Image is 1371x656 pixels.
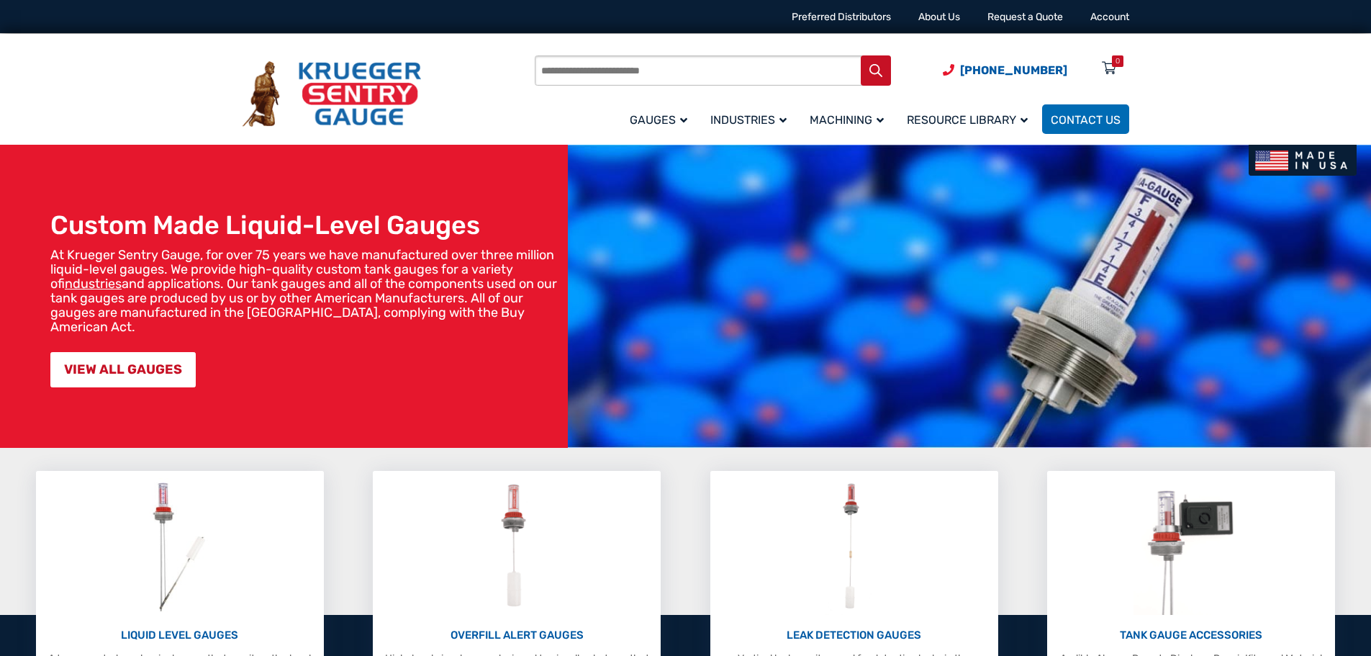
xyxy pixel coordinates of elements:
[1042,104,1129,134] a: Contact Us
[1054,627,1328,644] p: TANK GAUGE ACCESSORIES
[1249,145,1357,176] img: Made In USA
[792,11,891,23] a: Preferred Distributors
[810,113,884,127] span: Machining
[568,145,1371,448] img: bg_hero_bannerksentry
[801,102,898,136] a: Machining
[960,63,1067,77] span: [PHONE_NUMBER]
[987,11,1063,23] a: Request a Quote
[702,102,801,136] a: Industries
[50,352,196,387] a: VIEW ALL GAUGES
[65,276,122,292] a: industries
[50,210,561,241] h1: Custom Made Liquid-Level Gauges
[825,478,882,615] img: Leak Detection Gauges
[50,248,561,334] p: At Krueger Sentry Gauge, for over 75 years we have manufactured over three million liquid-level g...
[918,11,960,23] a: About Us
[380,627,653,644] p: OVERFILL ALERT GAUGES
[943,61,1067,79] a: Phone Number (920) 434-8860
[141,478,217,615] img: Liquid Level Gauges
[710,113,787,127] span: Industries
[907,113,1028,127] span: Resource Library
[485,478,549,615] img: Overfill Alert Gauges
[898,102,1042,136] a: Resource Library
[630,113,687,127] span: Gauges
[718,627,991,644] p: LEAK DETECTION GAUGES
[1090,11,1129,23] a: Account
[1134,478,1249,615] img: Tank Gauge Accessories
[243,61,421,127] img: Krueger Sentry Gauge
[621,102,702,136] a: Gauges
[43,627,317,644] p: LIQUID LEVEL GAUGES
[1051,113,1121,127] span: Contact Us
[1116,55,1120,67] div: 0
